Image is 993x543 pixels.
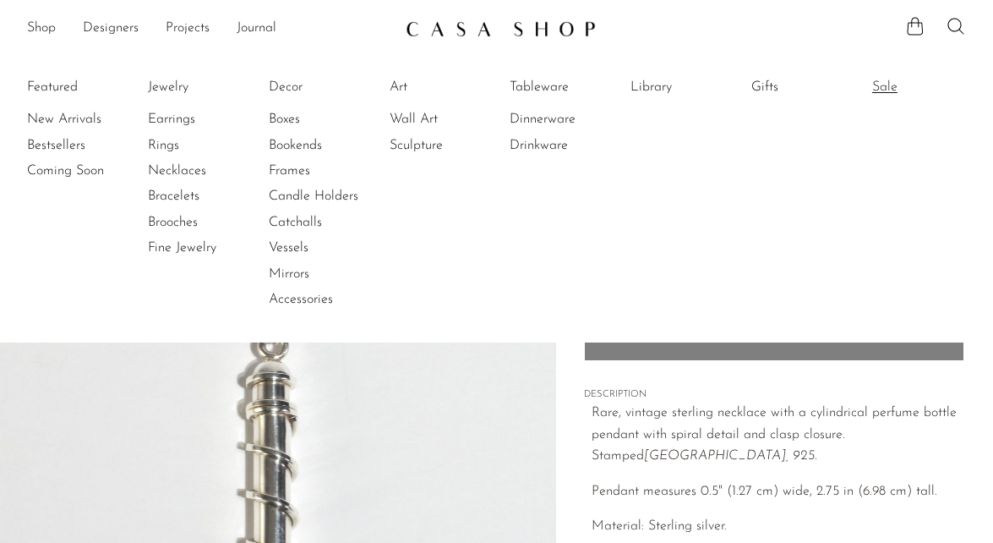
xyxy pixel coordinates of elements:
[751,74,878,107] ul: Gifts
[269,290,396,309] a: Accessories
[592,481,964,503] p: Pendant measures 0.5" (1.27 cm) wide, 2.75 in (6.98 cm) tall.
[237,18,276,40] a: Journal
[27,18,56,40] a: Shop
[148,136,275,155] a: Rings
[390,74,516,158] ul: Art
[630,78,757,96] a: Library
[630,74,757,107] ul: Library
[390,136,516,155] a: Sculpture
[83,18,139,40] a: Designers
[592,516,964,538] p: Material: Sterling silver.
[27,162,154,180] a: Coming Soon
[269,162,396,180] a: Frames
[644,449,817,463] em: [GEOGRAPHIC_DATA], 925.
[27,136,154,155] a: Bestsellers
[148,110,275,129] a: Earrings
[27,14,392,43] nav: Desktop navigation
[390,110,516,129] a: Wall Art
[148,187,275,206] a: Bracelets
[148,162,275,180] a: Necklaces
[510,78,636,96] a: Tableware
[27,14,392,43] ul: NEW HEADER MENU
[269,78,396,96] a: Decor
[27,107,154,184] ul: Featured
[166,18,210,40] a: Projects
[269,213,396,232] a: Catchalls
[751,78,878,96] a: Gifts
[510,110,636,129] a: Dinnerware
[510,74,636,158] ul: Tableware
[390,78,516,96] a: Art
[269,136,396,155] a: Bookends
[148,74,275,261] ul: Jewelry
[269,110,396,129] a: Boxes
[510,136,636,155] a: Drinkware
[592,403,964,468] p: Rare, vintage sterling necklace with a cylindrical perfume bottle pendant with spiral detail and ...
[269,187,396,206] a: Candle Holders
[269,74,396,313] ul: Decor
[269,239,396,257] a: Vessels
[269,265,396,283] a: Mirrors
[148,239,275,257] a: Fine Jewelry
[27,110,154,129] a: New Arrivals
[148,78,275,96] a: Jewelry
[584,387,964,403] span: DESCRIPTION
[148,213,275,232] a: Brooches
